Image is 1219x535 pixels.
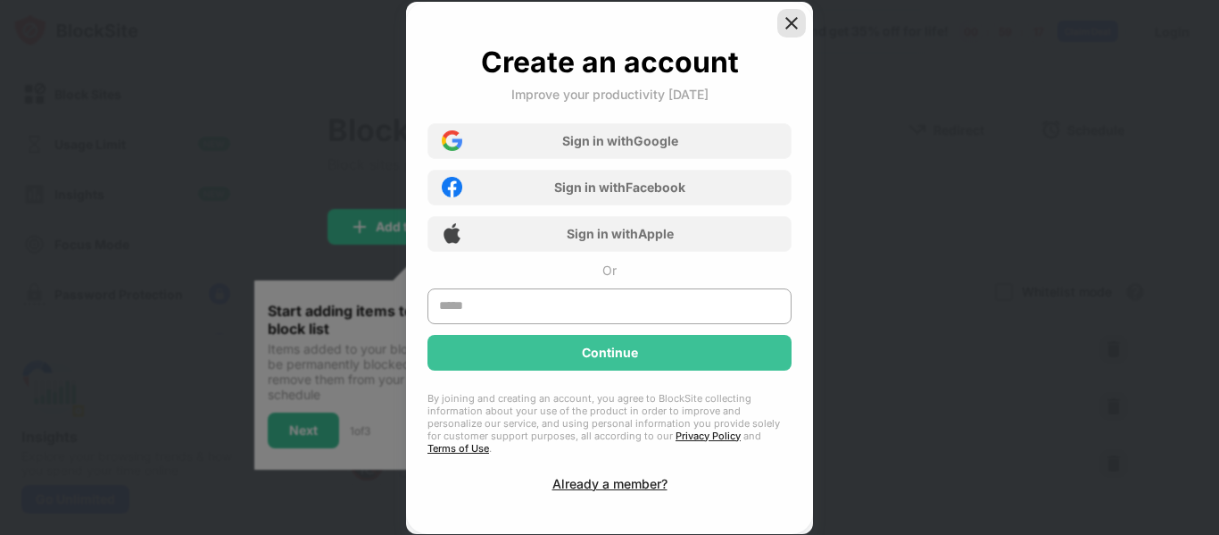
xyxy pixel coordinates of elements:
div: Sign in with Google [562,133,678,148]
div: Sign in with Apple [567,226,674,241]
a: Terms of Use [427,442,489,455]
div: Continue [582,346,638,360]
div: Or [602,263,617,278]
div: Create an account [481,45,739,79]
div: Already a member? [552,476,668,491]
div: Improve your productivity [DATE] [511,87,709,102]
img: google-icon.png [442,130,462,151]
a: Privacy Policy [676,430,741,442]
div: Sign in with Facebook [554,180,685,195]
img: facebook-icon.png [442,177,462,197]
img: apple-icon.png [442,223,462,244]
div: By joining and creating an account, you agree to BlockSite collecting information about your use ... [427,392,792,455]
